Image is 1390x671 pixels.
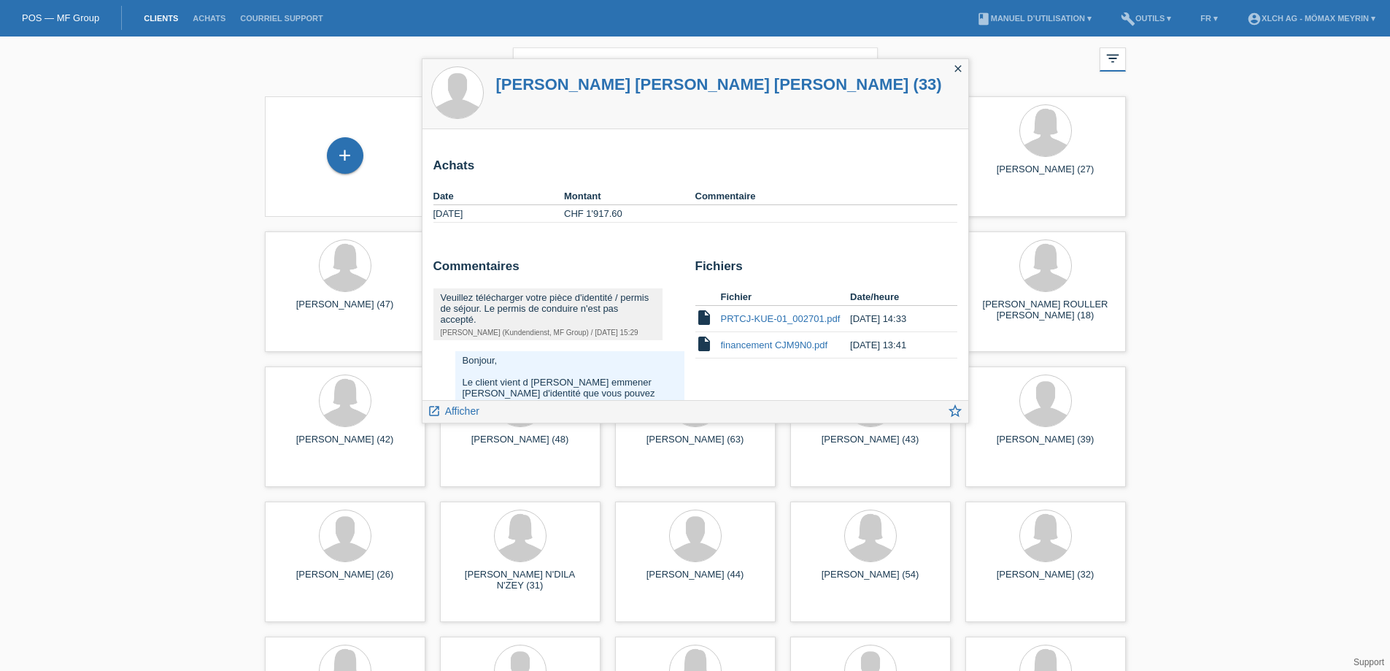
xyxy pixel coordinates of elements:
[428,404,441,418] i: launch
[977,569,1114,592] div: [PERSON_NAME] (32)
[1247,12,1262,26] i: account_circle
[185,14,233,23] a: Achats
[428,401,479,419] a: launch Afficher
[850,332,936,358] td: [DATE] 13:41
[233,14,330,23] a: Courriel Support
[441,292,655,325] div: Veuillez télécharger votre pièce d'identité / permis de séjour. Le permis de conduire n'est pas a...
[721,313,841,324] a: PRTCJ-KUE-01_002701.pdf
[441,329,655,337] div: [PERSON_NAME] (Kundendienst, MF Group) / [DATE] 15:29
[445,405,479,417] span: Afficher
[277,569,414,592] div: [PERSON_NAME] (26)
[695,188,957,205] th: Commentaire
[952,63,964,74] i: close
[969,14,1099,23] a: bookManuel d’utilisation ▾
[433,205,565,223] td: [DATE]
[721,288,851,306] th: Fichier
[328,143,363,168] div: Enregistrer le client
[802,434,939,457] div: [PERSON_NAME] (43)
[463,355,677,432] div: Bonjour, Le client vient d [PERSON_NAME] emmener [PERSON_NAME] d'identité que vous pouvez trouver...
[433,188,565,205] th: Date
[277,299,414,322] div: [PERSON_NAME] (47)
[695,259,957,281] h2: Fichiers
[22,12,99,23] a: POS — MF Group
[802,569,939,592] div: [PERSON_NAME] (54)
[850,288,936,306] th: Date/heure
[977,434,1114,457] div: [PERSON_NAME] (39)
[433,158,957,180] h2: Achats
[627,434,764,457] div: [PERSON_NAME] (63)
[947,403,963,419] i: star_border
[1113,14,1178,23] a: buildOutils ▾
[433,259,684,281] h2: Commentaires
[976,12,991,26] i: book
[564,188,695,205] th: Montant
[695,309,713,326] i: insert_drive_file
[513,47,878,82] input: Recherche...
[695,335,713,353] i: insert_drive_file
[277,434,414,457] div: [PERSON_NAME] (42)
[136,14,185,23] a: Clients
[496,75,942,93] a: [PERSON_NAME] [PERSON_NAME] [PERSON_NAME] (33)
[947,404,963,423] a: star_border
[452,569,589,592] div: [PERSON_NAME] N'DILA N'ZEY (31)
[977,299,1114,322] div: [PERSON_NAME] ROULLER [PERSON_NAME] (18)
[1121,12,1135,26] i: build
[977,164,1114,187] div: [PERSON_NAME] (27)
[627,569,764,592] div: [PERSON_NAME] (44)
[564,205,695,223] td: CHF 1'917.60
[1240,14,1383,23] a: account_circleXLCH AG - Mömax Meyrin ▾
[1193,14,1225,23] a: FR ▾
[850,306,936,332] td: [DATE] 14:33
[1354,657,1384,667] a: Support
[452,434,589,457] div: [PERSON_NAME] (48)
[721,340,828,350] a: financement CJM9N0.pdf
[1105,50,1121,66] i: filter_list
